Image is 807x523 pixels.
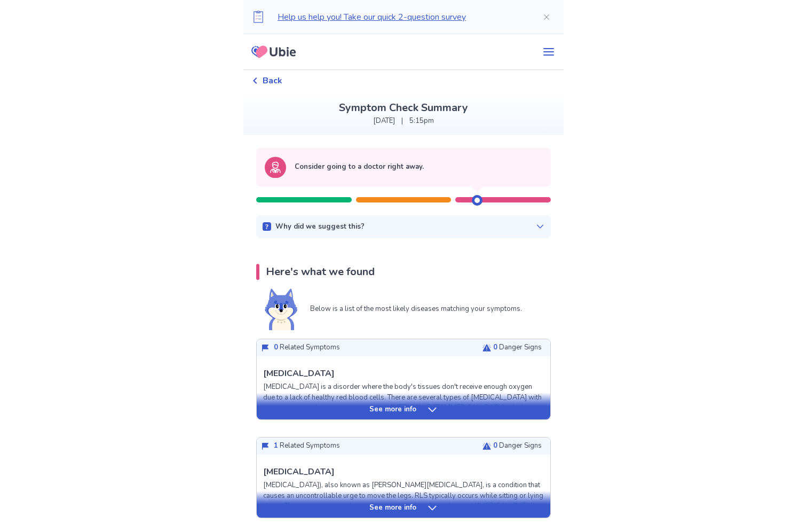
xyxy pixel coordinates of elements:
p: Below is a list of the most likely diseases matching your symptoms. [310,304,522,315]
p: Why did we suggest this? [275,222,365,232]
span: 1 [274,441,278,450]
span: Back [263,74,282,87]
p: See more info [369,503,416,513]
p: See more info [369,404,416,415]
span: 0 [274,342,278,352]
p: | [401,116,403,127]
p: [DATE] [373,116,395,127]
p: Here's what we found [266,264,375,280]
p: Symptom Check Summary [252,100,555,116]
p: Related Symptoms [274,441,340,451]
button: menu [534,41,564,63]
p: [MEDICAL_DATA] is a disorder where the body's tissues don't receive enough oxygen due to a lack o... [263,382,544,434]
p: 5:15pm [409,116,434,127]
p: Help us help you! Take our quick 2-question survey [278,11,525,24]
img: Shiba [265,288,297,330]
p: Related Symptoms [274,342,340,353]
p: Danger Signs [493,342,542,353]
p: Consider going to a doctor right away. [295,162,424,173]
p: [MEDICAL_DATA] [263,465,335,478]
p: Danger Signs [493,441,542,451]
span: 0 [493,441,497,450]
span: 0 [493,342,497,352]
p: [MEDICAL_DATA] [263,367,335,380]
